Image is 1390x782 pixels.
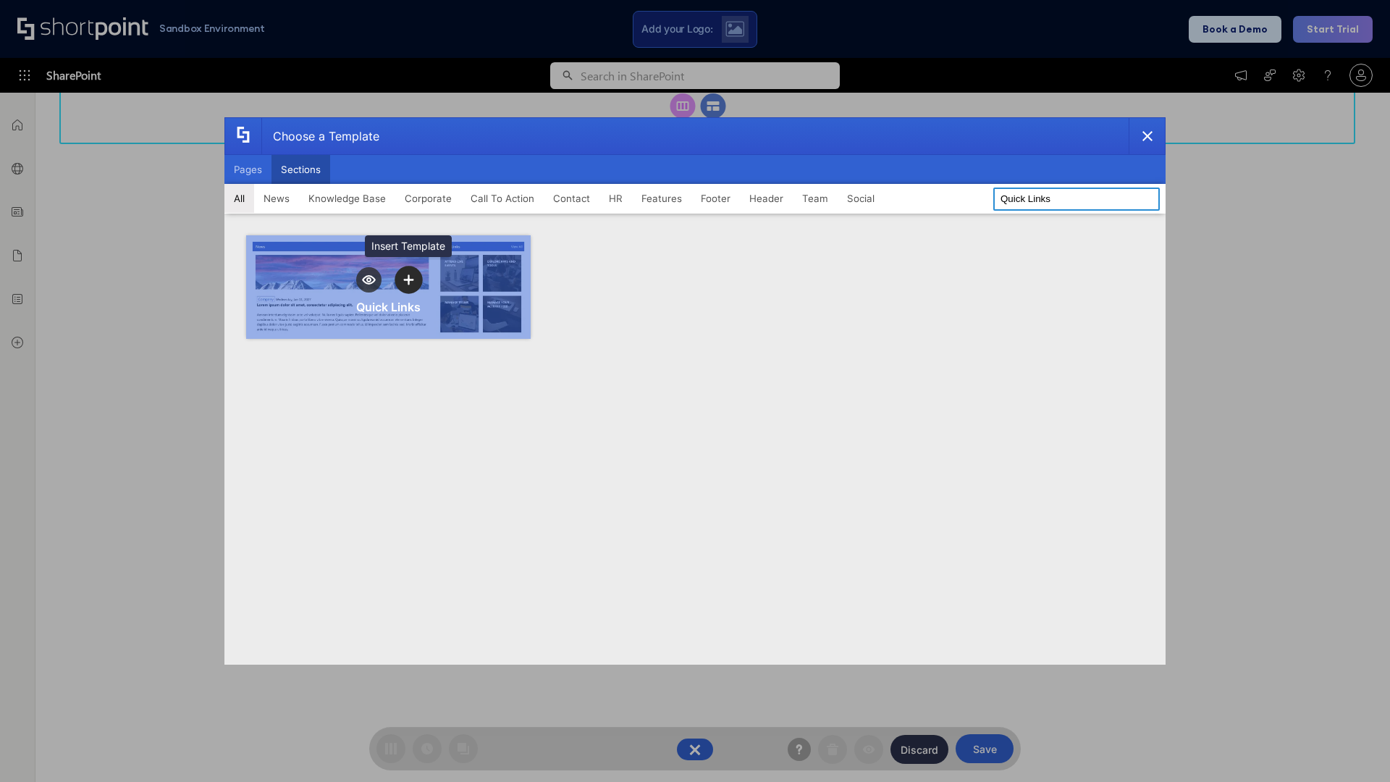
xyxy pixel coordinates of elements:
button: Team [793,184,838,213]
button: All [224,184,254,213]
button: Pages [224,155,271,184]
button: Sections [271,155,330,184]
button: HR [599,184,632,213]
button: Corporate [395,184,461,213]
iframe: Chat Widget [1318,712,1390,782]
button: Social [838,184,884,213]
button: Contact [544,184,599,213]
button: Call To Action [461,184,544,213]
button: Knowledge Base [299,184,395,213]
button: Header [740,184,793,213]
div: template selector [224,117,1166,665]
button: Footer [691,184,740,213]
div: Quick Links [356,300,421,314]
button: News [254,184,299,213]
input: Search [993,188,1160,211]
button: Features [632,184,691,213]
div: Choose a Template [261,118,379,154]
